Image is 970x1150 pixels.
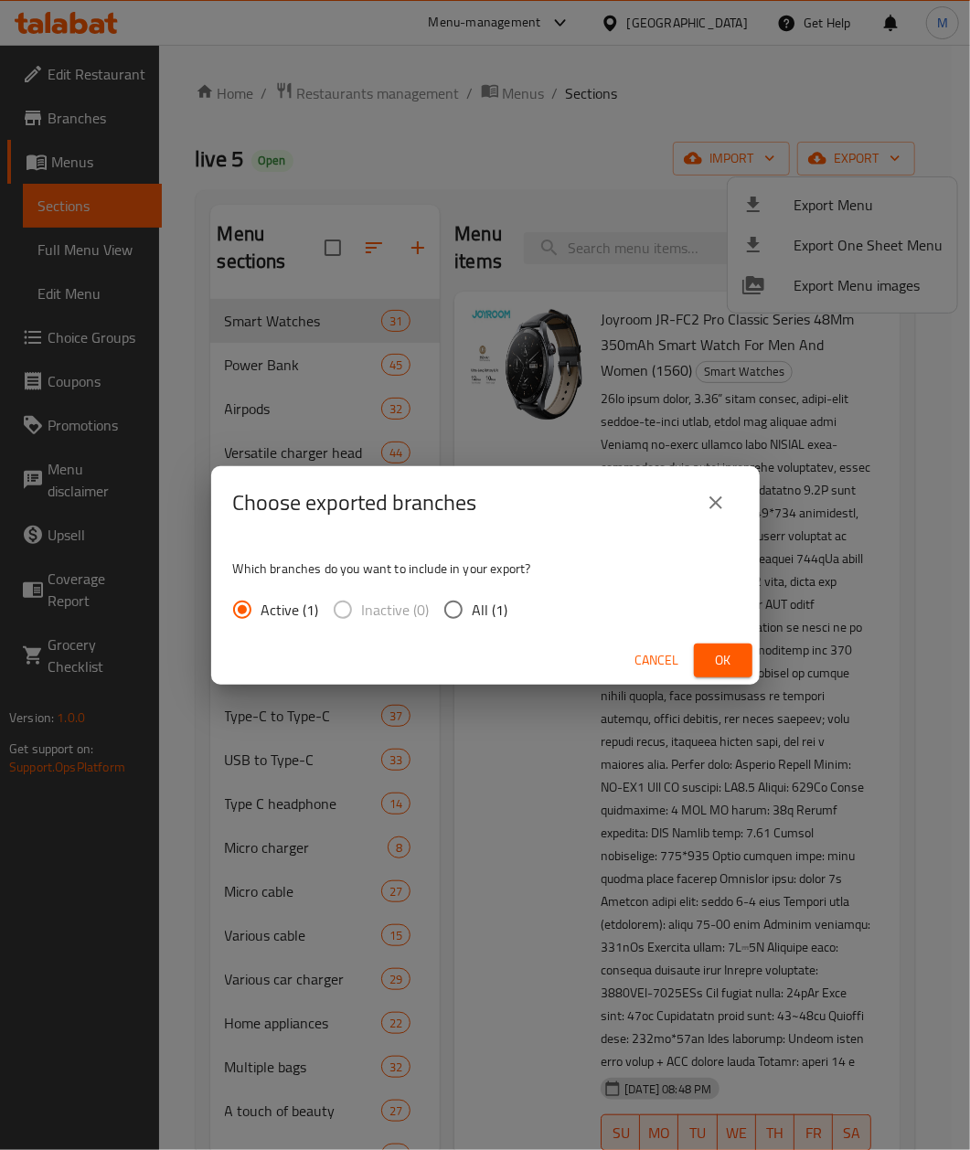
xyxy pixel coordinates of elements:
button: close [694,481,738,525]
p: Which branches do you want to include in your export? [233,559,738,578]
span: Ok [709,649,738,672]
span: Inactive (0) [362,599,430,621]
span: Cancel [635,649,679,672]
span: Active (1) [261,599,319,621]
button: Cancel [628,644,687,677]
span: All (1) [473,599,508,621]
button: Ok [694,644,752,677]
h2: Choose exported branches [233,488,477,517]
